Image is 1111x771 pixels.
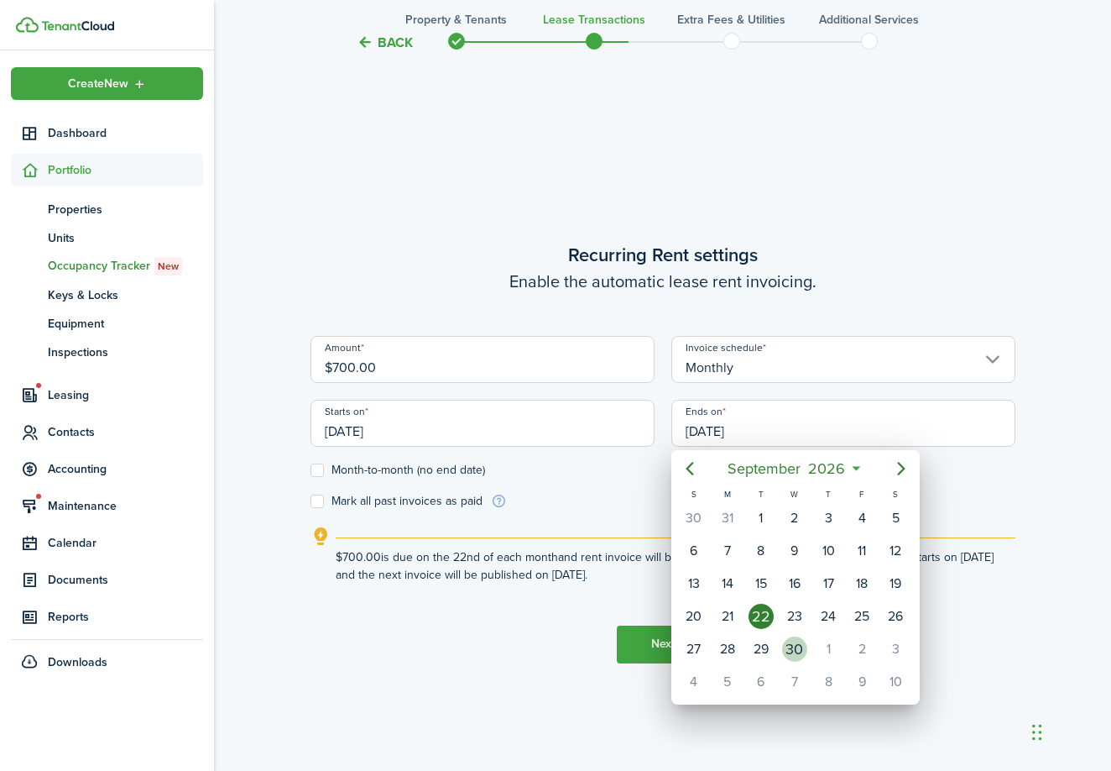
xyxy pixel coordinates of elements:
[883,571,908,596] div: Saturday, September 19, 2026
[715,538,740,564] div: Monday, September 7, 2026
[849,669,874,695] div: Friday, October 9, 2026
[681,506,707,531] div: Sunday, August 30, 2026
[805,454,849,484] span: 2026
[879,487,912,501] div: S
[748,538,774,564] div: Tuesday, September 8, 2026
[782,571,807,596] div: Wednesday, September 16, 2026
[849,604,874,629] div: Friday, September 25, 2026
[715,669,740,695] div: Monday, October 5, 2026
[811,487,845,501] div: T
[816,571,841,596] div: Thursday, September 17, 2026
[816,604,841,629] div: Thursday, September 24, 2026
[883,506,908,531] div: Saturday, September 5, 2026
[681,604,707,629] div: Sunday, September 20, 2026
[816,538,841,564] div: Thursday, September 10, 2026
[845,487,879,501] div: F
[849,637,874,662] div: Friday, October 2, 2026
[681,538,707,564] div: Sunday, September 6, 2026
[748,637,774,662] div: Tuesday, September 29, 2026
[724,454,805,484] span: September
[748,571,774,596] div: Tuesday, September 15, 2026
[782,669,807,695] div: Wednesday, October 7, 2026
[748,669,774,695] div: Tuesday, October 6, 2026
[748,506,774,531] div: Tuesday, September 1, 2026
[711,487,744,501] div: M
[715,571,740,596] div: Monday, September 14, 2026
[717,454,856,484] mbsc-button: September2026
[681,669,707,695] div: Sunday, October 4, 2026
[748,604,774,629] div: Tuesday, September 22, 2026
[884,452,918,485] mbsc-button: Next page
[778,487,811,501] div: W
[673,452,707,485] mbsc-button: Previous page
[715,506,740,531] div: Monday, August 31, 2026
[782,506,807,531] div: Wednesday, September 2, 2026
[849,538,874,564] div: Friday, September 11, 2026
[744,487,778,501] div: T
[715,604,740,629] div: Monday, September 21, 2026
[816,669,841,695] div: Thursday, October 8, 2026
[883,669,908,695] div: Saturday, October 10, 2026
[681,571,707,596] div: Sunday, September 13, 2026
[681,637,707,662] div: Sunday, September 27, 2026
[883,538,908,564] div: Saturday, September 12, 2026
[782,538,807,564] div: Wednesday, September 9, 2026
[883,604,908,629] div: Saturday, September 26, 2026
[816,637,841,662] div: Thursday, October 1, 2026
[849,506,874,531] div: Friday, September 4, 2026
[883,637,908,662] div: Saturday, October 3, 2026
[677,487,711,501] div: S
[816,506,841,531] div: Thursday, September 3, 2026
[782,604,807,629] div: Wednesday, September 23, 2026
[849,571,874,596] div: Friday, September 18, 2026
[782,637,807,662] div: Wednesday, September 30, 2026
[715,637,740,662] div: Monday, September 28, 2026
